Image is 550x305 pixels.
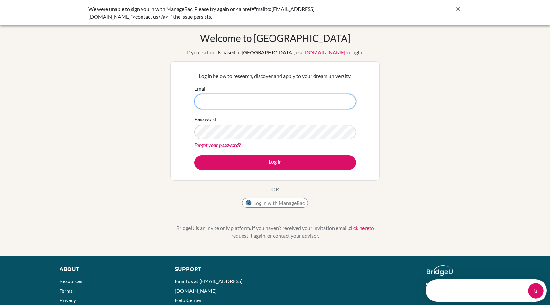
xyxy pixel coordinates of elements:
a: Email us at [EMAIL_ADDRESS][DOMAIN_NAME] [175,278,243,294]
img: logo_white@2x-f4f0deed5e89b7ecb1c2cc34c3e3d731f90f0f143d5ea2071677605dd97b5244.png [427,265,453,276]
div: Support [175,265,268,273]
div: If your school is based in [GEOGRAPHIC_DATA], use to login. [187,49,363,56]
p: BridgeU is an invite only platform. If you haven’t received your invitation email, to request it ... [170,224,380,240]
a: click here [349,225,369,231]
iframe: Intercom live chat [528,283,544,299]
iframe: Intercom live chat discovery launcher [426,279,547,302]
a: Terms [60,288,73,294]
a: Forgot your password? [194,142,241,148]
div: The team typically replies in a few minutes. [7,11,105,17]
a: Privacy [60,297,76,303]
a: [DOMAIN_NAME] [303,49,345,55]
h1: Welcome to [GEOGRAPHIC_DATA] [200,32,350,44]
a: Help Center [175,297,202,303]
div: About [60,265,160,273]
button: Log in [194,155,356,170]
label: Password [194,115,216,123]
a: Resources [60,278,82,284]
div: Need help? [7,5,105,11]
label: Email [194,85,206,92]
div: We were unable to sign you in with ManageBac. Please try again or <a href="mailto:[EMAIL_ADDRESS]... [88,5,365,21]
p: Log in below to research, discover and apply to your dream university. [194,72,356,80]
div: Open Intercom Messenger [3,3,124,20]
p: OR [271,186,279,193]
button: Log in with ManageBac [242,198,308,208]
